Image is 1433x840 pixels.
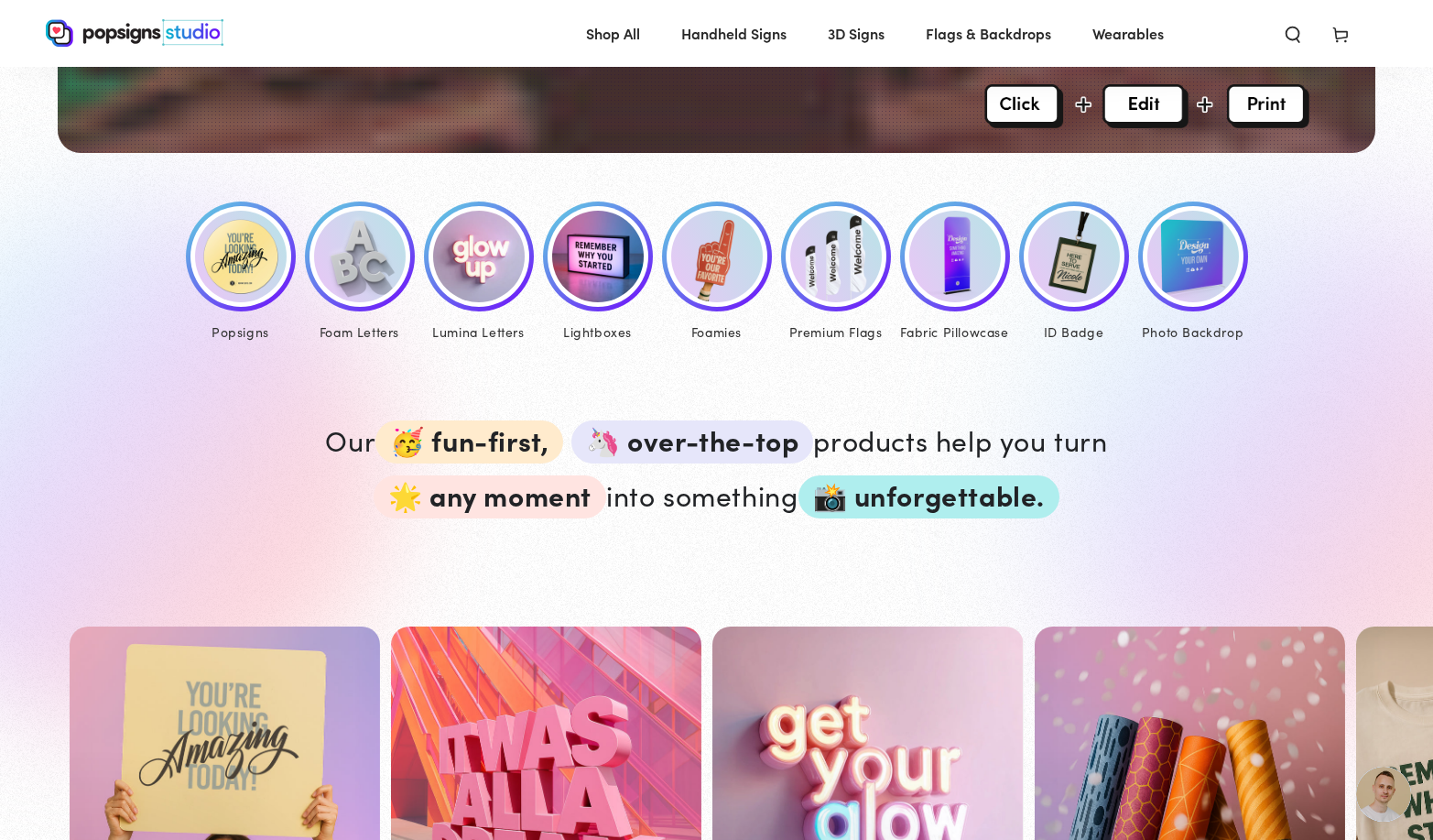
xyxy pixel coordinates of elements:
div: ID Badge [1019,321,1129,344]
img: Lumina Lightboxes [552,211,644,302]
img: Lumina Letters [433,211,525,302]
div: Open chat [1356,767,1411,822]
summary: Search our site [1269,13,1317,53]
span: 3D Signs [828,20,885,47]
a: Foam Letters Foam Letters [300,202,419,344]
a: ID Badge ID Badge [1015,202,1134,344]
a: Wearables [1079,9,1178,58]
img: Fabric Pillowcase [909,211,1001,302]
a: Lumina Letters Lumina Letters [419,202,538,344]
div: Lightboxes [543,321,653,344]
div: Foam Letters [305,321,415,344]
div: Lumina Letters [424,321,534,344]
span: 🌟 any moment [374,475,606,518]
a: Flags & Backdrops [912,9,1065,58]
div: Fabric Pillowcase [900,321,1010,344]
img: ID Badge [1028,211,1120,302]
a: Foamies® Foamies [657,202,776,344]
a: Fabric Pillowcase Fabric Pillowcase [896,202,1015,344]
span: 📸 unforgettable. [798,475,1060,518]
a: Premium Feather Flags Premium Flags [776,202,896,344]
span: 🦄 over-the-top [571,420,813,464]
img: Premium Feather Flags [790,211,882,302]
span: Wearables [1092,20,1164,47]
a: Popsigns Popsigns [181,202,300,344]
img: Popsigns [195,211,287,302]
div: Foamies [662,321,772,344]
div: Premium Flags [781,321,891,344]
a: Shop All [572,9,654,58]
img: Photo Backdrop [1147,211,1239,302]
span: Shop All [586,20,640,47]
img: Foam Letters [314,211,406,302]
span: Flags & Backdrops [926,20,1051,47]
span: 🥳 fun-first, [375,420,563,464]
img: Overlay Image [984,84,1309,128]
div: Photo Backdrop [1138,321,1248,344]
a: Photo Backdrop Photo Backdrop [1134,202,1253,344]
a: Lumina Lightboxes Lightboxes [538,202,657,344]
span: Handheld Signs [681,20,787,47]
a: 3D Signs [814,9,898,58]
img: Foamies® [671,211,763,302]
div: Popsigns [186,321,296,344]
a: Handheld Signs [668,9,800,58]
p: Our products help you turn into something [305,409,1129,518]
